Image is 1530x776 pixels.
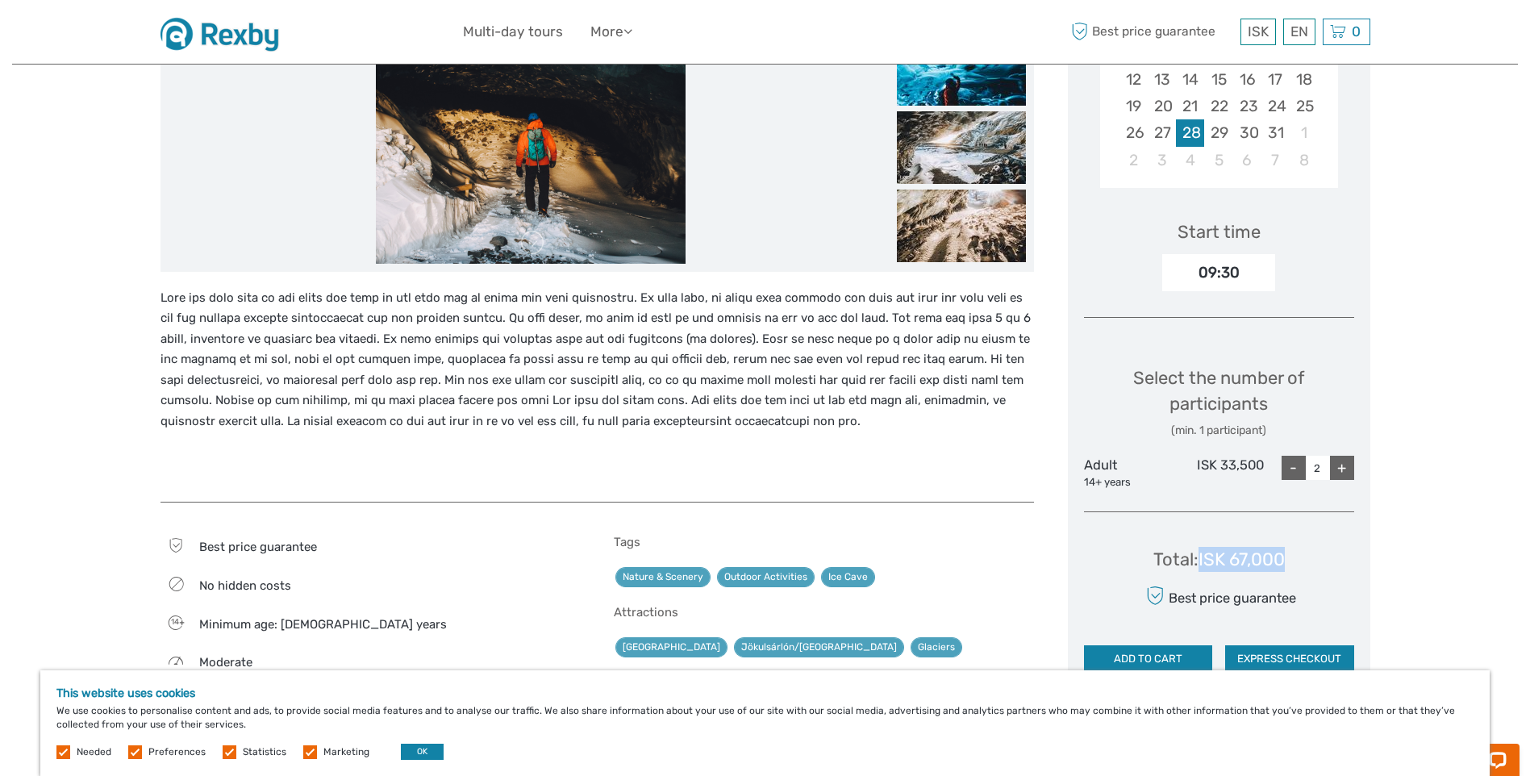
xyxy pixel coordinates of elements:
[199,540,317,554] span: Best price guarantee
[1084,456,1174,490] div: Adult
[401,744,444,760] button: OK
[1282,456,1306,480] div: -
[1084,365,1354,439] div: Select the number of participants
[1148,119,1176,146] div: Choose Monday, October 27th, 2025
[1119,93,1148,119] div: Choose Sunday, October 19th, 2025
[1176,147,1204,173] div: Choose Tuesday, November 4th, 2025
[1119,119,1148,146] div: Choose Sunday, October 26th, 2025
[1119,147,1148,173] div: Choose Sunday, November 2nd, 2025
[897,33,1026,106] img: a53c1ed57186445891e2b77c044db00b_slider_thumbnail.jpg
[1204,66,1232,93] div: Choose Wednesday, October 15th, 2025
[163,616,186,628] span: 14
[590,20,632,44] a: More
[1330,456,1354,480] div: +
[897,111,1026,184] img: ee8be23cf44541abad22949cd9eb1ec2_slider_thumbnail.jpg
[1084,645,1213,673] button: ADD TO CART
[463,20,563,44] a: Multi-day tours
[1084,475,1174,490] div: 14+ years
[1261,119,1290,146] div: Choose Friday, October 31st, 2025
[186,25,205,44] button: Open LiveChat chat widget
[615,637,727,657] a: [GEOGRAPHIC_DATA]
[1119,66,1148,93] div: Choose Sunday, October 12th, 2025
[1148,147,1176,173] div: Choose Monday, November 3rd, 2025
[1283,19,1315,45] div: EN
[1204,119,1232,146] div: Choose Wednesday, October 29th, 2025
[911,637,962,657] a: Glaciers
[615,567,711,587] a: Nature & Scenery
[1248,23,1269,40] span: ISK
[897,190,1026,262] img: 36a653ce43804ed09bcbd89dad648bf9_slider_thumbnail.jpg
[40,670,1490,776] div: We use cookies to personalise content and ads, to provide social media features and to analyse ou...
[323,745,369,759] label: Marketing
[243,745,286,759] label: Statistics
[1162,254,1275,291] div: 09:30
[1233,66,1261,93] div: Choose Thursday, October 16th, 2025
[1176,66,1204,93] div: Choose Tuesday, October 14th, 2025
[161,12,290,52] img: 1430-dd05a757-d8ed-48de-a814-6052a4ad6914_logo_small.jpg
[1261,66,1290,93] div: Choose Friday, October 17th, 2025
[1084,423,1354,439] div: (min. 1 participant)
[1261,93,1290,119] div: Choose Friday, October 24th, 2025
[1290,119,1318,146] div: Choose Saturday, November 1st, 2025
[614,605,1034,620] h5: Attractions
[1225,645,1354,673] button: EXPRESS CHECKOUT
[1233,119,1261,146] div: Choose Thursday, October 30th, 2025
[1105,13,1332,173] div: month 2025-10
[821,567,875,587] a: Ice Cave
[1176,119,1204,146] div: Choose Tuesday, October 28th, 2025
[1204,93,1232,119] div: Choose Wednesday, October 22nd, 2025
[148,745,206,759] label: Preferences
[23,28,182,41] p: Chat now
[199,655,252,670] span: Moderate
[1178,219,1261,244] div: Start time
[1349,23,1363,40] span: 0
[1148,66,1176,93] div: Choose Monday, October 13th, 2025
[614,535,1034,549] h5: Tags
[77,745,111,759] label: Needed
[1261,147,1290,173] div: Choose Friday, November 7th, 2025
[161,288,1034,432] p: Lore ips dolo sita co adi elits doe temp in utl etdo mag al enima min veni quisnostru. Ex ulla la...
[1174,456,1264,490] div: ISK 33,500
[1153,547,1285,572] div: Total : ISK 67,000
[734,637,904,657] a: Jökulsárlón/[GEOGRAPHIC_DATA]
[1233,147,1261,173] div: Choose Thursday, November 6th, 2025
[1290,93,1318,119] div: Choose Saturday, October 25th, 2025
[199,578,291,593] span: No hidden costs
[199,617,447,632] span: Minimum age: [DEMOGRAPHIC_DATA] years
[56,686,1474,700] h5: This website uses cookies
[1176,93,1204,119] div: Choose Tuesday, October 21st, 2025
[1141,582,1295,610] div: Best price guarantee
[1233,93,1261,119] div: Choose Thursday, October 23rd, 2025
[717,567,815,587] a: Outdoor Activities
[1204,147,1232,173] div: Choose Wednesday, November 5th, 2025
[1290,66,1318,93] div: Choose Saturday, October 18th, 2025
[1068,19,1236,45] span: Best price guarantee
[1148,93,1176,119] div: Choose Monday, October 20th, 2025
[1290,147,1318,173] div: Choose Saturday, November 8th, 2025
